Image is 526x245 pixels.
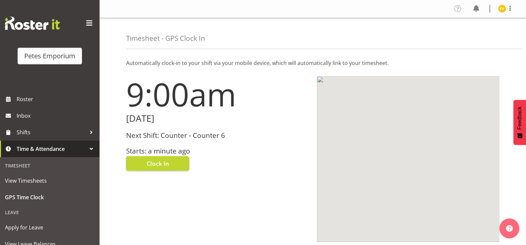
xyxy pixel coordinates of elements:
button: Feedback - Show survey [513,100,526,145]
div: Leave [2,206,98,219]
span: Clock In [147,159,169,168]
a: Apply for Leave [2,219,98,236]
img: eva-vailini10223.jpg [498,5,506,13]
h3: Starts: a minute ago [126,147,309,155]
span: GPS Time Clock [5,192,95,202]
button: Clock In [126,156,189,171]
span: View Timesheets [5,176,95,186]
img: Rosterit website logo [5,17,60,30]
h4: Timesheet - GPS Clock In [126,34,205,42]
h1: 9:00am [126,76,309,112]
a: GPS Time Clock [2,189,98,206]
span: Time & Attendance [17,144,86,154]
span: Apply for Leave [5,222,95,232]
div: Timesheet [2,159,98,172]
h3: Next Shift: Counter - Counter 6 [126,132,309,139]
span: Roster [17,94,96,104]
span: Inbox [17,111,96,121]
p: Automatically clock-in to your shift via your mobile device, which will automatically link to you... [126,59,499,67]
img: help-xxl-2.png [506,225,513,232]
span: Shifts [17,127,86,137]
h2: [DATE] [126,113,309,124]
span: Feedback [517,106,523,130]
a: View Timesheets [2,172,98,189]
div: Petes Emporium [24,51,75,61]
